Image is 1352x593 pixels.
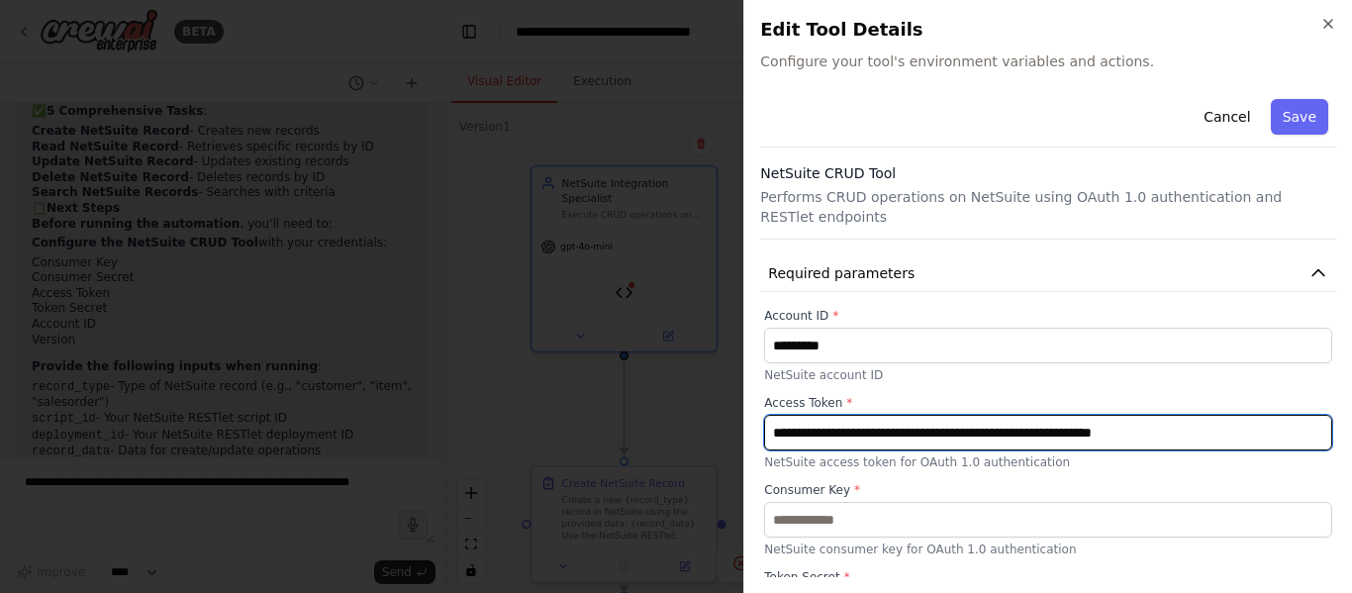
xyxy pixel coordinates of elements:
[760,255,1336,292] button: Required parameters
[764,367,1332,383] p: NetSuite account ID
[764,454,1332,470] p: NetSuite access token for OAuth 1.0 authentication
[760,163,1336,183] h3: NetSuite CRUD Tool
[760,187,1336,227] p: Performs CRUD operations on NetSuite using OAuth 1.0 authentication and RESTlet endpoints
[768,263,915,283] span: Required parameters
[764,569,1332,585] label: Token Secret
[1271,99,1328,135] button: Save
[764,395,1332,411] label: Access Token
[764,542,1332,557] p: NetSuite consumer key for OAuth 1.0 authentication
[760,51,1336,71] span: Configure your tool's environment variables and actions.
[760,16,1336,44] h2: Edit Tool Details
[1192,99,1262,135] button: Cancel
[764,308,1332,324] label: Account ID
[764,482,1332,498] label: Consumer Key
